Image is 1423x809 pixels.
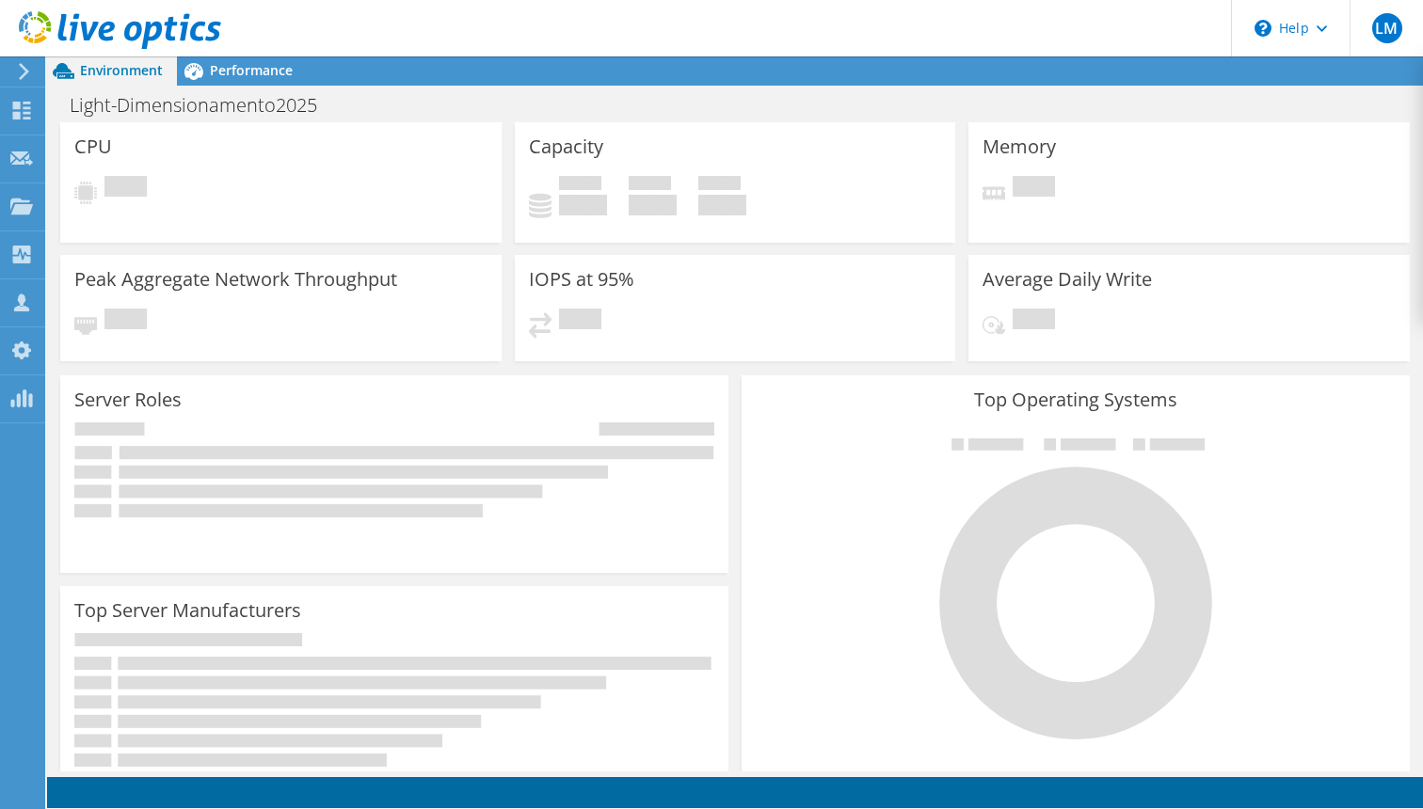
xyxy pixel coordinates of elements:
h3: CPU [74,136,112,157]
h4: 0 GiB [698,195,746,215]
span: LM [1372,13,1402,43]
span: Pending [104,309,147,334]
h3: Top Operating Systems [756,389,1396,410]
span: Used [559,176,601,195]
svg: \n [1255,20,1271,37]
h3: IOPS at 95% [529,269,634,290]
span: Pending [1013,176,1055,201]
span: Free [629,176,671,195]
h3: Top Server Manufacturers [74,600,301,621]
h3: Peak Aggregate Network Throughput [74,269,397,290]
h3: Capacity [529,136,603,157]
h4: 0 GiB [559,195,607,215]
h1: Light-Dimensionamento2025 [61,95,346,116]
span: Environment [80,61,163,79]
span: Total [698,176,741,195]
h3: Server Roles [74,389,182,410]
span: Pending [1013,309,1055,334]
span: Performance [210,61,293,79]
span: Pending [104,176,147,201]
h3: Memory [983,136,1056,157]
h3: Average Daily Write [983,269,1152,290]
h4: 0 GiB [629,195,677,215]
span: Pending [559,309,601,334]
